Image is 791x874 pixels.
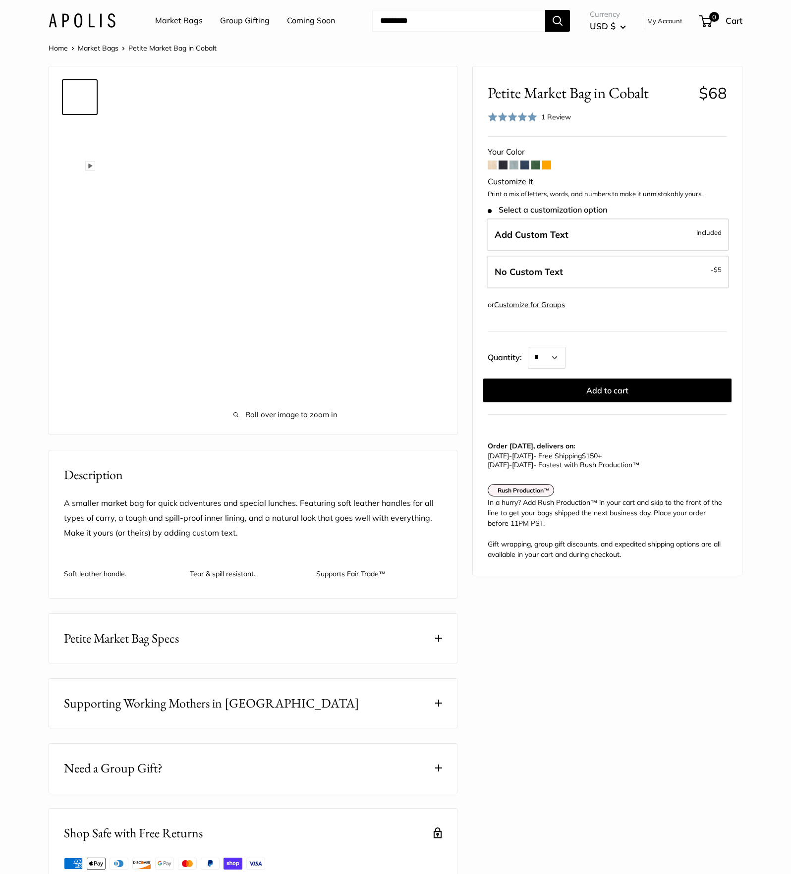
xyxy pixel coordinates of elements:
[488,460,639,469] span: - Fastest with Rush Production™
[64,759,163,778] span: Need a Group Gift?
[128,44,217,53] span: Petite Market Bag in Cobalt
[512,451,533,460] span: [DATE]
[509,451,512,460] span: -
[488,497,727,560] div: In a hurry? Add Rush Production™ in your cart and skip to the front of the line to get your bags ...
[487,218,729,251] label: Add Custom Text
[488,205,607,215] span: Select a customization option
[590,18,626,34] button: USD $
[488,441,575,450] strong: Order [DATE], delivers on:
[49,614,457,663] button: Petite Market Bag Specs
[190,560,306,578] p: Tear & spill resistant.
[64,629,179,648] span: Petite Market Bag Specs
[726,15,742,26] span: Cart
[62,79,98,115] a: Petite Market Bag in Cobalt
[287,13,335,28] a: Coming Soon
[590,21,616,31] span: USD $
[488,298,565,312] div: or
[498,487,550,494] strong: Rush Production™
[64,823,203,843] h2: Shop Safe with Free Returns
[62,238,98,273] a: Petite Market Bag in Cobalt
[62,159,98,194] a: Petite Market Bag in Cobalt
[647,15,682,27] a: My Account
[155,13,203,28] a: Market Bags
[372,10,545,32] input: Search...
[488,460,509,469] span: [DATE]
[545,10,570,32] button: Search
[483,379,732,402] button: Add to cart
[488,451,722,469] p: - Free Shipping +
[316,560,432,578] p: Supports Fair Trade™
[512,460,533,469] span: [DATE]
[495,229,568,240] span: Add Custom Text
[49,744,457,793] button: Need a Group Gift?
[64,560,180,578] p: Soft leather handle.
[49,44,68,53] a: Home
[700,13,742,29] a: 0 Cart
[696,226,722,238] span: Included
[62,277,98,313] a: Petite Market Bag in Cobalt
[541,112,571,121] span: 1 Review
[488,451,509,460] span: [DATE]
[488,174,727,189] div: Customize It
[64,694,359,713] span: Supporting Working Mothers in [GEOGRAPHIC_DATA]
[494,300,565,309] a: Customize for Groups
[699,83,727,103] span: $68
[78,44,118,53] a: Market Bags
[62,317,98,353] a: Petite Market Bag in Cobalt
[62,198,98,234] a: Petite Market Bag in Cobalt
[64,465,442,485] h2: Description
[509,460,512,469] span: -
[488,84,691,102] span: Petite Market Bag in Cobalt
[64,496,442,541] p: A smaller market bag for quick adventures and special lunches. Featuring soft leather handles for...
[495,266,563,277] span: No Custom Text
[488,145,727,160] div: Your Color
[128,408,442,422] span: Roll over image to zoom in
[62,119,98,155] a: Petite Market Bag in Cobalt
[220,13,270,28] a: Group Gifting
[488,189,727,199] p: Print a mix of letters, words, and numbers to make it unmistakably yours.
[487,256,729,288] label: Leave Blank
[49,42,217,55] nav: Breadcrumb
[709,12,719,22] span: 0
[714,266,722,273] span: $5
[590,7,626,21] span: Currency
[49,13,115,28] img: Apolis
[488,344,528,369] label: Quantity:
[49,679,457,728] button: Supporting Working Mothers in [GEOGRAPHIC_DATA]
[582,451,598,460] span: $150
[711,264,722,275] span: -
